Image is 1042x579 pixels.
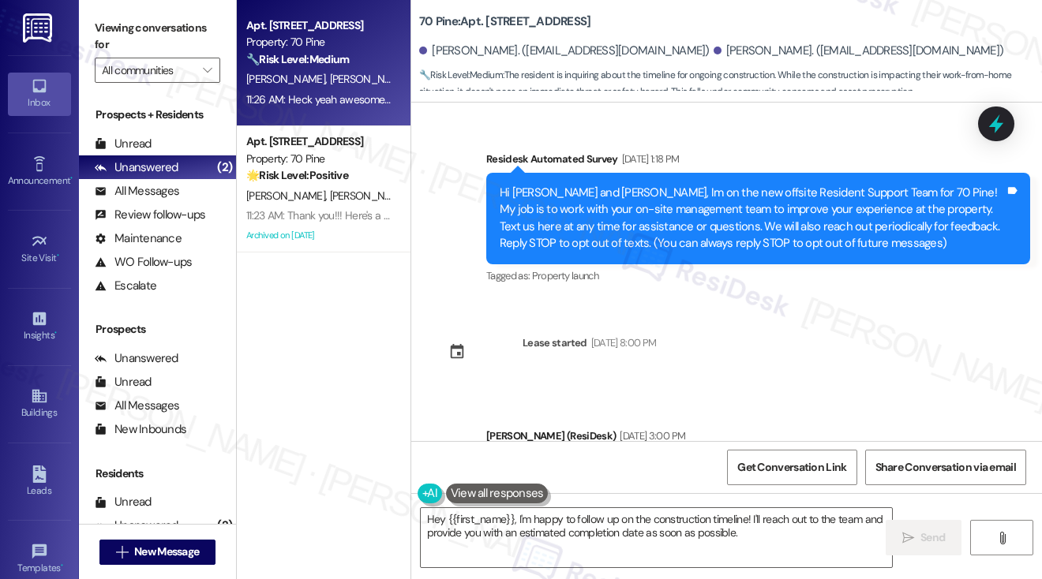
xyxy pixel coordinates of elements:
[920,529,945,546] span: Send
[95,254,192,271] div: WO Follow-ups
[54,327,57,338] span: •
[246,34,392,50] div: Property: 70 Pine
[421,508,892,567] textarea: Hey {{first_name}}, I'm happy to follow up on the construction timeline! I'll reach out to the te...
[213,514,236,538] div: (2)
[8,228,71,271] a: Site Visit •
[8,305,71,348] a: Insights •
[95,517,178,534] div: Unanswered
[95,494,152,510] div: Unread
[330,189,409,203] span: [PERSON_NAME]
[246,72,330,86] span: [PERSON_NAME]
[532,269,598,282] span: Property launch
[996,532,1008,544] i: 
[79,106,236,123] div: Prospects + Residents
[23,13,55,43] img: ResiDesk Logo
[70,173,73,184] span: •
[737,459,846,476] span: Get Conversation Link
[95,421,186,438] div: New Inbounds
[116,546,128,558] i: 
[246,168,348,182] strong: 🌟 Risk Level: Positive
[419,13,590,30] b: 70 Pine: Apt. [STREET_ADDRESS]
[486,264,1030,287] div: Tagged as:
[902,532,914,544] i: 
[95,183,179,200] div: All Messages
[727,450,856,485] button: Get Conversation Link
[57,250,59,261] span: •
[875,459,1016,476] span: Share Conversation via email
[95,230,182,247] div: Maintenance
[95,159,178,176] div: Unanswered
[8,383,71,425] a: Buildings
[246,189,330,203] span: [PERSON_NAME]
[500,185,1005,252] div: Hi [PERSON_NAME] and [PERSON_NAME], Im on the new offsite Resident Support Team for 70 Pine! My j...
[419,67,1042,101] span: : The resident is inquiring about the timeline for ongoing construction. While the construction i...
[419,43,710,59] div: [PERSON_NAME]. ([EMAIL_ADDRESS][DOMAIN_NAME])
[95,398,179,414] div: All Messages
[61,560,63,571] span: •
[330,72,409,86] span: [PERSON_NAME]
[886,520,962,555] button: Send
[95,350,178,367] div: Unanswered
[203,64,212,77] i: 
[616,428,685,444] div: [DATE] 3:00 PM
[419,69,503,81] strong: 🔧 Risk Level: Medium
[79,465,236,482] div: Residents
[618,151,680,167] div: [DATE] 1:18 PM
[95,136,152,152] div: Unread
[587,334,657,351] div: [DATE] 8:00 PM
[213,155,236,180] div: (2)
[246,133,392,150] div: Apt. [STREET_ADDRESS]
[246,52,349,66] strong: 🔧 Risk Level: Medium
[246,151,392,167] div: Property: 70 Pine
[95,16,220,58] label: Viewing conversations for
[486,151,1030,173] div: Residesk Automated Survey
[8,73,71,115] a: Inbox
[79,321,236,338] div: Prospects
[865,450,1026,485] button: Share Conversation via email
[714,43,1004,59] div: [PERSON_NAME]. ([EMAIL_ADDRESS][DOMAIN_NAME])
[8,461,71,503] a: Leads
[95,374,152,390] div: Unread
[246,17,392,34] div: Apt. [STREET_ADDRESS]
[95,207,205,223] div: Review follow-ups
[246,208,530,222] div: 11:23 AM: Thank you!!! Here's a quick link [URL][DOMAIN_NAME]
[134,544,199,560] span: New Message
[95,278,156,294] div: Escalate
[102,58,195,83] input: All communities
[99,540,216,565] button: New Message
[246,92,581,106] div: 11:26 AM: Heck yeah awesome! Appreciate you following up on this for us.
[523,334,587,351] div: Lease started
[486,428,1030,450] div: [PERSON_NAME] (ResiDesk)
[245,226,394,245] div: Archived on [DATE]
